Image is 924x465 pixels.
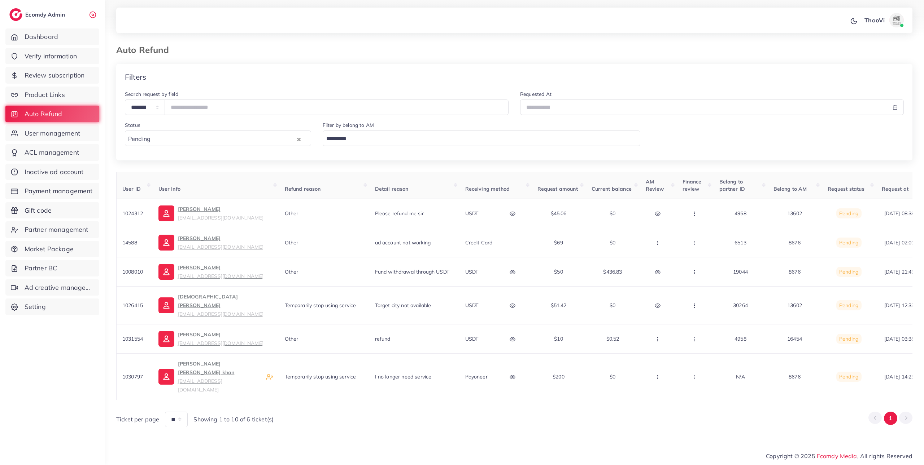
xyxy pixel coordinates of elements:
span: Setting [25,302,46,311]
span: Temporarily stop using service [285,373,356,380]
span: 8676 [789,269,801,275]
span: AM Review [646,178,664,192]
p: Credit card [465,238,493,247]
span: Other [285,269,298,275]
span: Copyright © 2025 [766,452,912,460]
span: 14588 [122,239,137,246]
span: $0.52 [606,336,619,342]
span: Other [285,336,298,342]
a: [PERSON_NAME][EMAIL_ADDRESS][DOMAIN_NAME] [158,263,263,280]
span: [DATE] 12:33:12 [884,302,921,309]
span: User management [25,129,80,138]
span: Showing 1 to 10 of 6 ticket(s) [193,415,274,424]
a: Partner management [5,221,99,238]
span: Pending [839,269,858,275]
a: Verify information [5,48,99,65]
span: Other [285,239,298,246]
p: USDT [465,209,479,218]
span: 1031554 [122,336,143,342]
a: Payment management [5,183,99,199]
div: Search for option [323,130,641,146]
span: $200 [553,373,565,380]
span: Request at [882,186,909,192]
span: Review subscription [25,71,85,80]
span: $50 [554,269,563,275]
a: ACL management [5,144,99,161]
a: Gift code [5,202,99,219]
span: $436.83 [603,269,622,275]
img: avatar [889,13,904,27]
span: Pending [839,336,858,342]
span: Receiving method [465,186,510,192]
span: 1030797 [122,373,143,380]
span: Current balance [592,186,632,192]
span: Pending [839,210,858,217]
span: Dashboard [25,32,58,41]
span: [DATE] 02:01:33 [884,239,921,246]
span: Product Links [25,90,65,99]
label: Search request by field [125,90,178,98]
p: USDT [465,267,479,276]
p: ThaoVi [864,16,885,25]
img: ic-user-info.36bf1079.svg [158,205,174,221]
span: 4958 [735,336,746,342]
span: Temporarily stop using service [285,302,356,309]
span: Pending [839,373,858,380]
small: [EMAIL_ADDRESS][DOMAIN_NAME] [178,273,263,279]
span: 8676 [789,239,801,246]
button: Clear Selected [297,135,301,143]
p: [PERSON_NAME] [178,263,263,280]
span: Auto Refund [25,109,62,119]
span: Refund reason [285,186,321,192]
a: Setting [5,298,99,315]
p: USDT [465,301,479,310]
span: Pending [127,134,152,145]
span: 6513 [735,239,746,246]
span: Other [285,210,298,217]
span: Target city not available [375,302,431,309]
label: Requested At [520,90,552,98]
img: ic-user-info.36bf1079.svg [158,331,174,347]
a: logoEcomdy Admin [9,8,67,21]
input: Search for option [153,133,295,145]
span: Fund withdrawal through USDT [375,269,449,275]
img: logo [9,8,22,21]
span: User ID [122,186,141,192]
span: N/A [736,373,745,380]
span: 1024312 [122,210,143,217]
p: [PERSON_NAME] [PERSON_NAME] khan [178,359,260,394]
small: [EMAIL_ADDRESS][DOMAIN_NAME] [178,340,263,346]
a: Ad creative management [5,279,99,296]
a: User management [5,125,99,142]
span: Belong to partner ID [719,178,745,192]
span: $69 [554,239,563,246]
span: 8676 [789,373,801,380]
span: Ad creative management [25,283,94,292]
span: [DATE] 14:23:56 [884,373,921,380]
h4: Filters [125,72,146,81]
a: Market Package [5,241,99,257]
span: Partner management [25,225,88,234]
a: [PERSON_NAME][EMAIL_ADDRESS][DOMAIN_NAME] [158,330,263,347]
a: Ecomdy Media [817,452,857,460]
a: [PERSON_NAME][EMAIL_ADDRESS][DOMAIN_NAME] [158,234,263,251]
span: Please refund me sir [375,210,424,217]
span: $10 [554,336,563,342]
span: Finance review [683,178,702,192]
a: [DEMOGRAPHIC_DATA][PERSON_NAME][EMAIL_ADDRESS][DOMAIN_NAME] [158,292,273,318]
span: Payment management [25,186,93,196]
p: [DEMOGRAPHIC_DATA][PERSON_NAME] [178,292,273,318]
ul: Pagination [868,412,912,425]
span: , All rights Reserved [857,452,912,460]
span: 1026415 [122,302,143,309]
img: ic-user-info.36bf1079.svg [158,264,174,280]
a: Review subscription [5,67,99,84]
span: Inactive ad account [25,167,84,177]
a: ThaoViavatar [860,13,907,27]
p: payoneer [465,372,488,381]
span: Request amount [537,186,578,192]
span: 1008010 [122,269,143,275]
span: Partner BC [25,263,57,273]
span: Ticket per page [116,415,159,424]
a: Product Links [5,87,99,103]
